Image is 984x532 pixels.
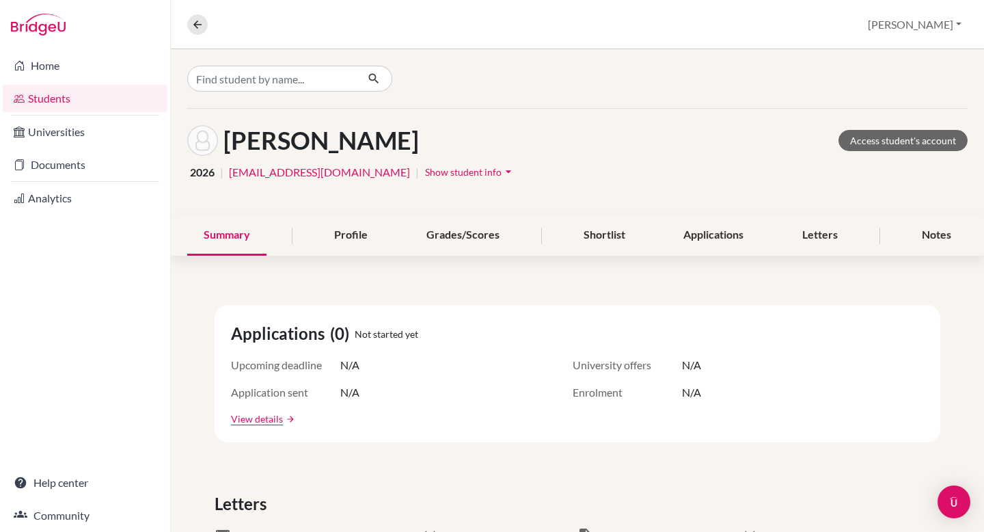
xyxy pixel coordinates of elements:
div: Applications [667,215,760,256]
input: Find student by name... [187,66,357,92]
div: Grades/Scores [410,215,516,256]
span: N/A [682,384,701,401]
span: Show student info [425,166,502,178]
img: Willow Miles's avatar [187,125,218,156]
span: N/A [682,357,701,373]
a: arrow_forward [283,414,295,424]
img: Bridge-U [11,14,66,36]
span: Application sent [231,384,340,401]
a: Community [3,502,167,529]
span: | [415,164,419,181]
a: [EMAIL_ADDRESS][DOMAIN_NAME] [229,164,410,181]
span: 2026 [190,164,215,181]
div: Letters [786,215,854,256]
div: Open Intercom Messenger [938,486,970,518]
div: Profile [318,215,384,256]
span: Applications [231,321,330,346]
span: (0) [330,321,355,346]
div: Notes [905,215,968,256]
button: [PERSON_NAME] [862,12,968,38]
a: Universities [3,118,167,146]
a: Access student's account [838,130,968,151]
span: Not started yet [355,327,418,341]
a: Analytics [3,185,167,212]
span: University offers [573,357,682,373]
a: Home [3,52,167,79]
div: Shortlist [567,215,642,256]
button: Show student infoarrow_drop_down [424,161,516,183]
span: N/A [340,384,359,401]
span: N/A [340,357,359,373]
a: Students [3,85,167,112]
span: Upcoming deadline [231,357,340,373]
a: Documents [3,151,167,178]
i: arrow_drop_down [502,165,515,178]
span: Enrolment [573,384,682,401]
div: Summary [187,215,266,256]
a: Help center [3,469,167,496]
span: | [220,164,223,181]
span: Letters [215,492,272,516]
a: View details [231,412,283,426]
h1: [PERSON_NAME] [223,126,419,155]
